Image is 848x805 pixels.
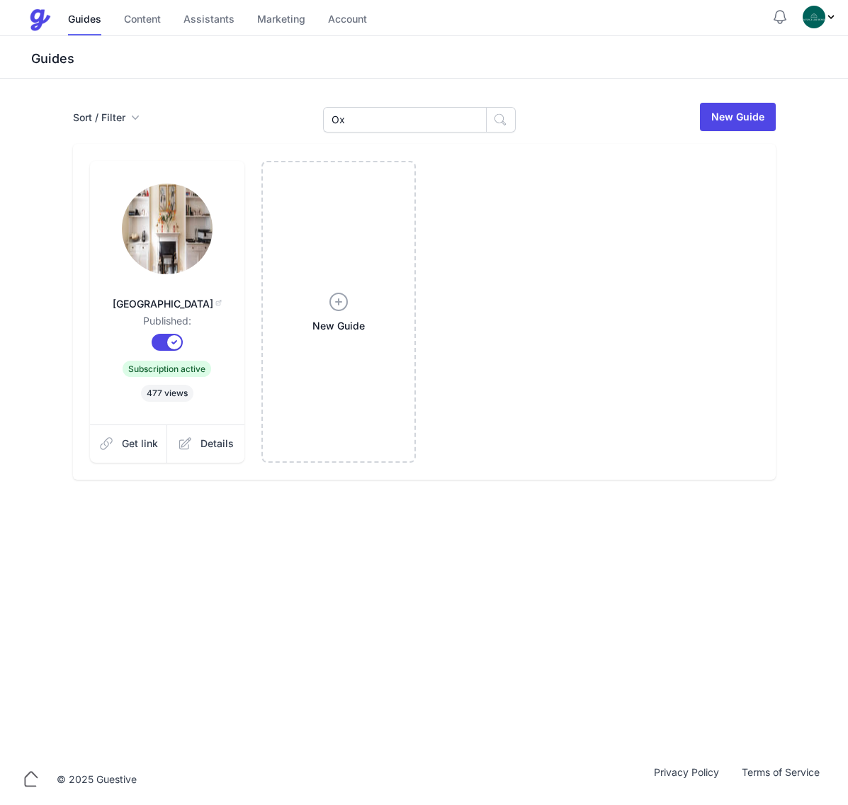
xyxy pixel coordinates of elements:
img: Guestive Guides [28,9,51,31]
img: oovs19i4we9w73xo0bfpgswpi0cd [803,6,825,28]
span: Get link [122,437,158,451]
a: Details [167,424,244,463]
a: Account [328,5,367,35]
a: Content [124,5,161,35]
a: New Guide [700,103,776,131]
a: Marketing [257,5,305,35]
span: [GEOGRAPHIC_DATA] [113,297,222,311]
span: 477 views [141,385,193,402]
a: Assistants [183,5,234,35]
a: Privacy Policy [643,765,730,794]
a: Guides [68,5,101,35]
a: [GEOGRAPHIC_DATA] [113,280,222,314]
h3: Guides [28,50,848,67]
a: Get link [90,424,168,463]
div: Profile Menu [803,6,837,28]
img: hdmgvwaq8kfuacaafu0ghkkjd0oq [122,184,213,274]
input: Search Guides [323,107,487,133]
button: Sort / Filter [73,111,140,125]
span: New Guide [312,319,365,333]
span: Subscription active [123,361,211,377]
a: Terms of Service [730,765,831,794]
a: New Guide [261,161,416,463]
button: Notifications [771,9,788,26]
div: © 2025 Guestive [57,772,137,787]
dd: Published: [113,314,222,334]
span: Details [200,437,234,451]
